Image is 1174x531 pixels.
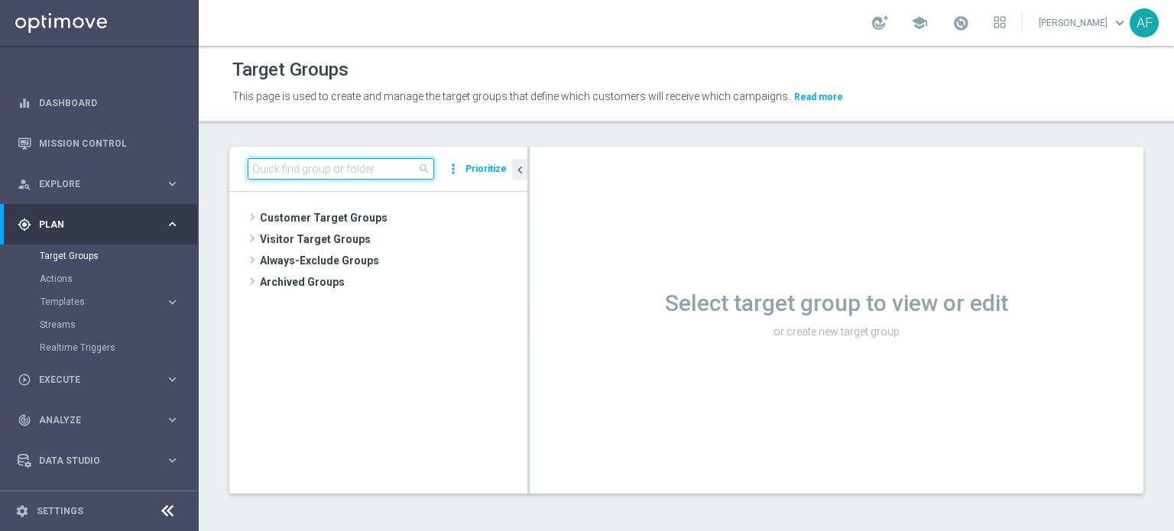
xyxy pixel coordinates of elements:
[39,123,180,164] a: Mission Control
[463,159,509,180] button: Prioritize
[165,453,180,468] i: keyboard_arrow_right
[513,163,527,177] i: chevron_left
[18,177,165,191] div: Explore
[41,297,150,306] span: Templates
[248,158,434,180] input: Quick find group or folder
[18,96,31,110] i: equalizer
[40,313,197,336] div: Streams
[232,90,790,102] span: This page is used to create and manage the target groups that define which customers will receive...
[39,180,165,189] span: Explore
[39,220,165,229] span: Plan
[1130,8,1159,37] div: AF
[165,176,180,191] i: keyboard_arrow_right
[39,375,165,384] span: Execute
[18,218,165,232] div: Plan
[1037,11,1130,34] a: [PERSON_NAME]keyboard_arrow_down
[40,336,197,359] div: Realtime Triggers
[39,83,180,123] a: Dashboard
[165,217,180,232] i: keyboard_arrow_right
[17,138,180,150] button: Mission Control
[40,250,159,262] a: Target Groups
[165,372,180,387] i: keyboard_arrow_right
[17,455,180,467] button: Data Studio keyboard_arrow_right
[530,290,1143,317] h1: Select target group to view or edit
[232,59,349,81] h1: Target Groups
[446,158,461,180] i: more_vert
[165,295,180,309] i: keyboard_arrow_right
[18,373,165,387] div: Execute
[17,178,180,190] button: person_search Explore keyboard_arrow_right
[40,319,159,331] a: Streams
[39,456,165,465] span: Data Studio
[39,481,160,521] a: Optibot
[18,413,165,427] div: Analyze
[15,504,29,518] i: settings
[260,207,527,228] span: Customer Target Groups
[41,297,165,306] div: Templates
[793,89,845,105] button: Read more
[1111,15,1128,31] span: keyboard_arrow_down
[260,250,527,271] span: Always-Exclude Groups
[18,413,31,427] i: track_changes
[530,325,1143,338] p: or create new target group
[911,15,928,31] span: school
[40,267,197,290] div: Actions
[18,177,31,191] i: person_search
[40,296,180,308] button: Templates keyboard_arrow_right
[40,342,159,354] a: Realtime Triggers
[260,228,527,250] span: Visitor Target Groups
[40,273,159,285] a: Actions
[17,414,180,426] button: track_changes Analyze keyboard_arrow_right
[260,271,527,293] span: Archived Groups
[18,218,31,232] i: gps_fixed
[37,507,83,516] a: Settings
[18,481,180,521] div: Optibot
[165,413,180,427] i: keyboard_arrow_right
[17,97,180,109] button: equalizer Dashboard
[39,416,165,425] span: Analyze
[40,244,197,267] div: Target Groups
[40,290,197,313] div: Templates
[18,454,165,468] div: Data Studio
[17,219,180,231] button: gps_fixed Plan keyboard_arrow_right
[18,83,180,123] div: Dashboard
[418,163,430,175] span: search
[512,159,527,180] button: chevron_left
[17,374,180,386] button: play_circle_outline Execute keyboard_arrow_right
[18,373,31,387] i: play_circle_outline
[18,123,180,164] div: Mission Control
